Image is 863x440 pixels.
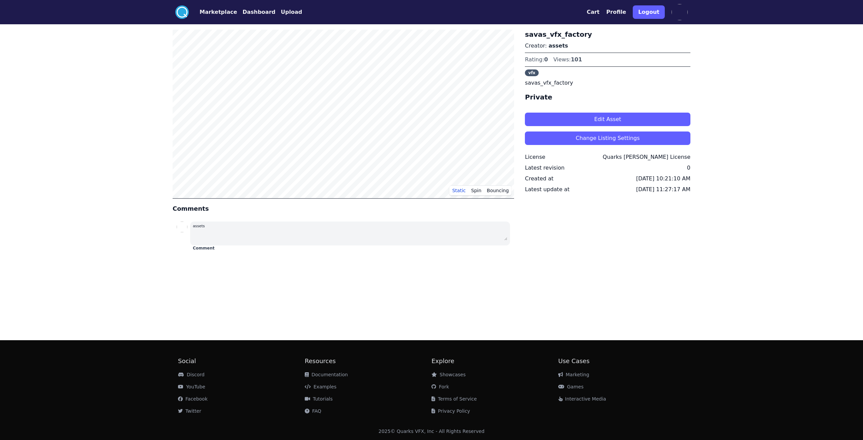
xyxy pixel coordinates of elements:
h2: Explore [431,356,558,366]
button: Spin [469,185,484,196]
button: Comment [193,245,214,251]
div: Latest revision [525,164,564,172]
a: Examples [305,384,336,389]
p: savas_vfx_factory [525,79,690,87]
a: assets [548,42,568,49]
div: License [525,153,545,161]
button: Edit Asset [525,113,690,126]
a: Marketplace [189,8,237,16]
div: Latest update at [525,185,569,194]
a: FAQ [305,408,321,414]
button: Upload [281,8,302,16]
a: Twitter [178,408,201,414]
img: profile [672,4,688,20]
span: 0 [544,56,548,63]
h3: savas_vfx_factory [525,30,690,39]
div: Rating: [525,56,548,64]
a: Tutorials [305,396,333,402]
a: Terms of Service [431,396,477,402]
a: Showcases [431,372,466,377]
div: [DATE] 10:21:10 AM [636,175,690,183]
a: Fork [431,384,449,389]
a: Games [558,384,584,389]
button: Cart [587,8,599,16]
button: Marketplace [200,8,237,16]
a: Marketing [558,372,589,377]
div: [DATE] 11:27:17 AM [636,185,690,194]
small: assets [193,224,205,228]
button: Static [449,185,468,196]
a: Facebook [178,396,208,402]
a: Documentation [305,372,348,377]
h4: Comments [173,204,514,213]
a: Privacy Policy [431,408,470,414]
div: 2025 © Quarks VFX, Inc - All Rights Reserved [379,428,485,435]
h4: Private [525,92,690,102]
h2: Use Cases [558,356,685,366]
span: 101 [571,56,582,63]
div: Views: [553,56,582,64]
h2: Social [178,356,305,366]
button: Change Listing Settings [525,131,690,145]
p: Creator: [525,42,690,50]
div: Created at [525,175,553,183]
span: vfx [525,69,539,76]
h2: Resources [305,356,431,366]
img: profile [177,222,187,232]
a: Interactive Media [558,396,606,402]
div: 0 [687,164,690,172]
button: Logout [633,5,665,19]
button: Dashboard [242,8,275,16]
div: Quarks [PERSON_NAME] License [603,153,690,161]
a: Upload [275,8,302,16]
a: YouTube [178,384,205,389]
button: Profile [606,8,626,16]
a: Discord [178,372,205,377]
button: Bouncing [484,185,511,196]
a: Edit Asset [525,107,690,126]
a: Logout [633,3,665,22]
a: Dashboard [237,8,275,16]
